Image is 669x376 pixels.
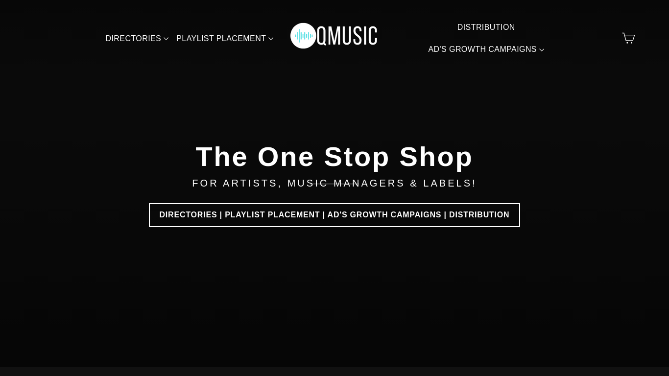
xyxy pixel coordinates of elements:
[192,175,477,191] div: FOR ARTISTS, MUSIC MANAGERS & LABELS!
[149,203,521,227] a: DIRECTORIES | PLAYLIST PLACEMENT | AD'S GROWTH CAMPAIGNS | DISTRIBUTION
[172,27,277,50] a: PLAYLIST PLACEMENT
[454,16,519,39] a: DISTRIBUTION
[101,27,172,50] a: DIRECTORIES
[290,16,379,60] img: Q Music Promotions
[88,10,581,67] div: Primary
[425,38,548,61] a: AD'S GROWTH CAMPAIGNS
[195,140,473,173] div: The One Stop Shop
